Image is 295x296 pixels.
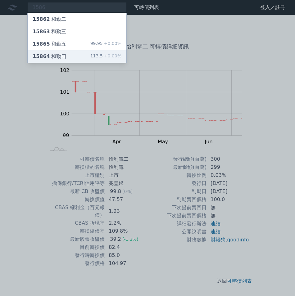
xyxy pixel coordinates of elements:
[103,41,121,46] span: +0.00%
[33,53,66,60] div: 和勤四
[33,41,50,47] span: 15865
[103,53,121,58] span: +0.00%
[33,40,66,48] div: 和勤五
[33,53,50,59] span: 15864
[90,53,121,60] div: 113.5
[33,16,66,23] div: 和勤二
[33,29,50,34] span: 15863
[33,28,66,35] div: 和勤三
[33,16,50,22] span: 15862
[28,38,126,50] a: 15865和勤五 99.95+0.00%
[28,13,126,25] a: 15862和勤二
[28,50,126,63] a: 15864和勤四 113.5+0.00%
[90,40,121,48] div: 99.95
[28,25,126,38] a: 15863和勤三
